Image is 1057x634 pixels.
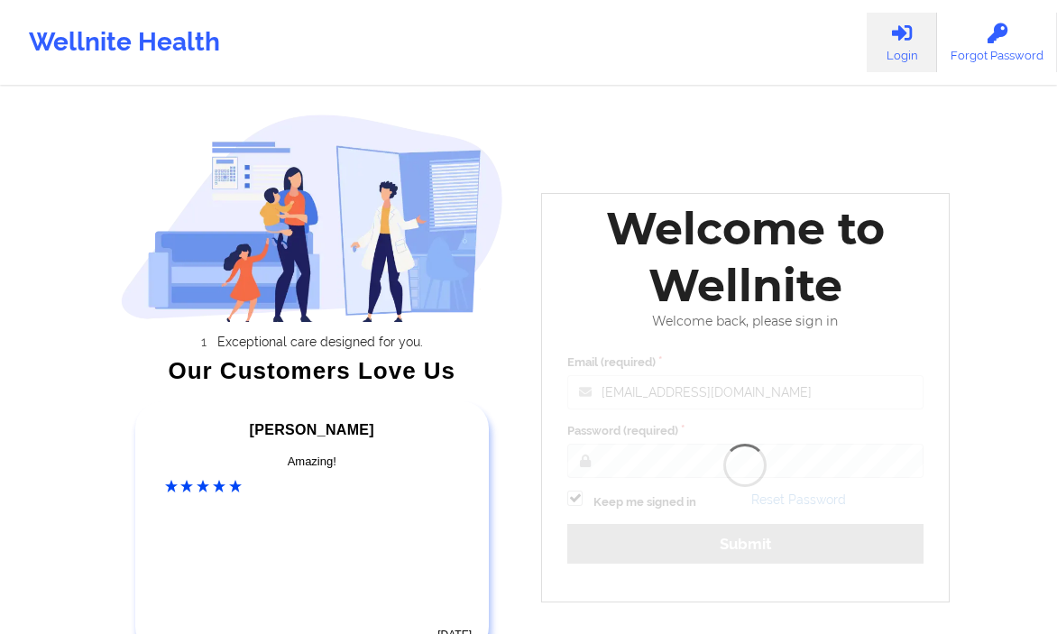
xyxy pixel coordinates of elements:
[250,422,374,437] span: [PERSON_NAME]
[165,453,460,471] div: Amazing!
[867,13,937,72] a: Login
[121,114,504,322] img: wellnite-auth-hero_200.c722682e.png
[121,362,504,380] div: Our Customers Love Us
[555,200,936,314] div: Welcome to Wellnite
[136,335,503,349] li: Exceptional care designed for you.
[937,13,1057,72] a: Forgot Password
[555,314,936,329] div: Welcome back, please sign in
